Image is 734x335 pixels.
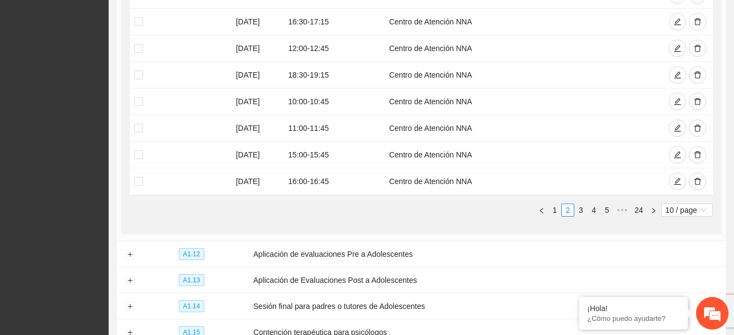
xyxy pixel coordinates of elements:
[126,276,134,285] button: Expand row
[674,124,681,133] span: edit
[231,115,284,142] td: [DATE]
[674,98,681,106] span: edit
[385,35,662,62] td: Centro de Atención NNA
[249,241,726,267] td: Aplicación de evaluaciones Pre a Adolescentes
[689,13,706,30] button: delete
[613,204,631,217] li: Next 5 Pages
[666,204,708,216] span: 10 / page
[385,142,662,168] td: Centro de Atención NNA
[385,9,662,35] td: Centro de Atención NNA
[249,293,726,319] td: Sesión final para padres o tutores de Adolescentes
[647,204,660,217] button: right
[538,207,545,214] span: left
[674,178,681,186] span: edit
[600,204,613,217] li: 5
[231,168,284,195] td: [DATE]
[385,62,662,89] td: Centro de Atención NNA
[674,18,681,27] span: edit
[674,71,681,80] span: edit
[647,204,660,217] li: Next Page
[284,115,385,142] td: 11:00 - 11:45
[689,173,706,190] button: delete
[669,40,686,57] button: edit
[669,146,686,163] button: edit
[284,142,385,168] td: 15:00 - 15:45
[694,178,701,186] span: delete
[231,35,284,62] td: [DATE]
[535,204,548,217] li: Previous Page
[613,204,631,217] span: •••
[587,204,600,217] li: 4
[385,115,662,142] td: Centro de Atención NNA
[689,119,706,137] button: delete
[669,119,686,137] button: edit
[179,248,204,260] span: A1.12
[689,66,706,84] button: delete
[694,71,701,80] span: delete
[284,168,385,195] td: 16:00 - 16:45
[588,204,600,216] a: 4
[231,62,284,89] td: [DATE]
[535,204,548,217] button: left
[669,13,686,30] button: edit
[650,207,657,214] span: right
[284,62,385,89] td: 18:30 - 19:15
[126,250,134,259] button: Expand row
[231,142,284,168] td: [DATE]
[385,168,662,195] td: Centro de Atención NNA
[689,40,706,57] button: delete
[178,5,204,31] div: Minimizar ventana de chat en vivo
[694,18,701,27] span: delete
[669,93,686,110] button: edit
[179,300,204,312] span: A1.14
[179,274,204,286] span: A1.13
[574,204,587,217] li: 3
[284,35,385,62] td: 12:00 - 12:45
[548,204,561,217] li: 1
[385,89,662,115] td: Centro de Atención NNA
[587,314,680,323] p: ¿Cómo puedo ayudarte?
[575,204,587,216] a: 3
[549,204,561,216] a: 1
[249,267,726,293] td: Aplicación de Evaluaciones Post a Adolescentes
[694,124,701,133] span: delete
[669,66,686,84] button: edit
[587,304,680,313] div: ¡Hola!
[674,151,681,160] span: edit
[562,204,574,216] a: 2
[674,45,681,53] span: edit
[63,107,150,217] span: Estamos en línea.
[561,204,574,217] li: 2
[689,146,706,163] button: delete
[694,45,701,53] span: delete
[661,204,713,217] div: Page Size
[694,98,701,106] span: delete
[284,89,385,115] td: 10:00 - 10:45
[601,204,613,216] a: 5
[689,93,706,110] button: delete
[694,151,701,160] span: delete
[631,204,647,217] li: 24
[631,204,647,216] a: 24
[57,55,183,69] div: Chatee con nosotros ahora
[231,89,284,115] td: [DATE]
[5,221,207,259] textarea: Escriba su mensaje y pulse “Intro”
[284,9,385,35] td: 16:30 - 17:15
[231,9,284,35] td: [DATE]
[126,302,134,311] button: Expand row
[669,173,686,190] button: edit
